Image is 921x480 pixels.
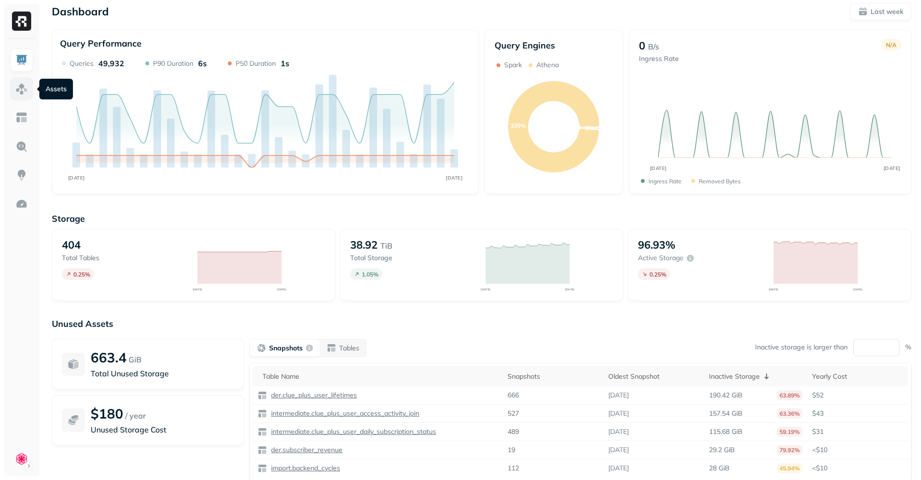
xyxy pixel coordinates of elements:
[350,238,378,252] p: 38.92
[699,178,741,185] p: Removed bytes
[709,372,760,381] p: Inactive Storage
[15,140,28,153] img: Query Explorer
[129,354,142,365] p: GiB
[812,372,903,381] div: Yearly Cost
[608,391,629,400] p: [DATE]
[777,463,803,473] p: 45.94%
[52,5,109,18] p: Dashboard
[649,271,666,278] p: 0.25 %
[52,213,911,224] p: Storage
[39,79,73,99] div: Assets
[508,372,599,381] div: Snapshots
[15,54,28,66] img: Dashboard
[769,288,779,291] tspan: [DATE]
[52,318,911,329] p: Unused Assets
[510,122,526,129] text: 100%
[91,349,127,366] p: 663.4
[269,344,303,353] p: Snapshots
[15,83,28,95] img: Assets
[446,175,462,181] tspan: [DATE]
[812,445,903,455] p: <$10
[508,409,519,418] p: 527
[508,391,519,400] p: 666
[267,391,357,400] a: der.clue_plus_user_lifetimes
[812,464,903,473] p: <$10
[648,41,659,52] p: B/s
[91,368,234,379] p: Total Unused Storage
[362,271,378,278] p: 1.05 %
[91,424,234,435] p: Unused Storage Cost
[639,54,679,63] p: Ingress Rate
[508,427,519,436] p: 489
[236,59,276,68] p: P50 Duration
[777,390,803,400] p: 63.89%
[709,427,743,436] p: 115.68 GiB
[339,344,359,353] p: Tables
[639,39,645,52] p: 0
[608,409,629,418] p: [DATE]
[68,175,85,181] tspan: [DATE]
[508,464,519,473] p: 112
[267,427,436,436] a: intermediate.clue_plus_user_daily_subscription_status
[350,253,442,263] p: Total storage
[269,445,342,455] p: der.subscriber_revenue
[649,178,682,185] p: Ingress Rate
[649,165,666,171] tspan: [DATE]
[608,372,699,381] div: Oldest Snapshot
[262,372,498,381] div: Table Name
[777,427,803,437] p: 59.19%
[269,427,436,436] p: intermediate.clue_plus_user_daily_subscription_status
[380,240,392,252] p: TiB
[281,59,289,68] p: 1s
[15,452,28,466] img: Clue
[198,59,207,68] p: 6s
[565,288,575,291] tspan: [DATE]
[60,38,142,49] p: Query Performance
[267,409,419,418] a: intermediate.clue_plus_user_access_activity_join
[777,445,803,455] p: 79.92%
[258,464,267,473] img: table
[70,59,94,68] p: Queries
[15,169,28,181] img: Insights
[269,391,357,400] p: der.clue_plus_user_lifetimes
[608,464,629,473] p: [DATE]
[638,253,684,263] p: Active storage
[15,198,28,210] img: Optimization
[62,238,81,252] p: 404
[812,391,903,400] p: $52
[850,3,911,20] button: Last week
[886,41,897,48] p: N/A
[883,165,900,171] tspan: [DATE]
[277,288,286,291] tspan: [DATE]
[258,391,267,400] img: table
[98,59,124,68] p: 49,932
[481,288,490,291] tspan: [DATE]
[709,409,743,418] p: 157.54 GiB
[853,288,863,291] tspan: [DATE]
[638,238,675,252] p: 96.93%
[258,445,267,455] img: table
[15,111,28,124] img: Asset Explorer
[269,409,419,418] p: intermediate.clue_plus_user_access_activity_join
[495,40,613,51] p: Query Engines
[12,12,31,31] img: Ryft
[508,445,515,455] p: 19
[608,445,629,455] p: [DATE]
[585,124,594,132] text: 0%
[608,427,629,436] p: [DATE]
[125,410,146,421] p: / year
[267,445,342,455] a: der.subscriber_revenue
[709,464,730,473] p: 28 GiB
[269,464,340,473] p: import.backend_cycles
[73,271,90,278] p: 0.25 %
[62,253,154,263] p: Total tables
[812,409,903,418] p: $43
[905,343,911,352] p: %
[258,409,267,419] img: table
[258,427,267,437] img: table
[153,59,193,68] p: P90 Duration
[504,60,522,70] p: Spark
[812,427,903,436] p: $31
[91,405,123,422] p: $180
[755,343,848,352] p: Inactive storage is larger than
